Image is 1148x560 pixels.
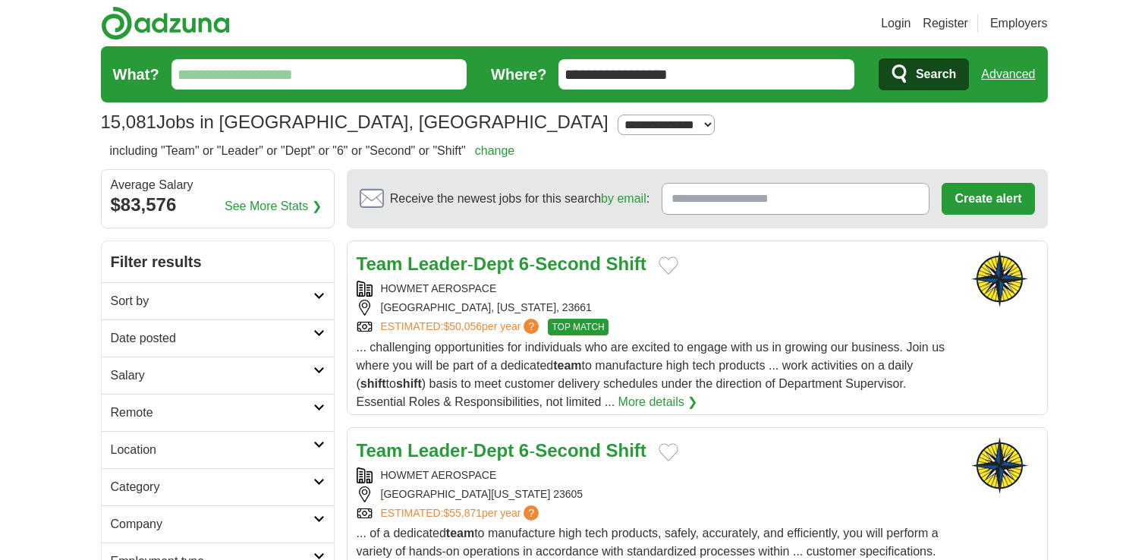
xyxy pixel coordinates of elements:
[606,440,646,461] strong: Shift
[102,357,334,394] a: Salary
[659,256,678,275] button: Add to favorite jobs
[357,440,646,461] a: Team Leader-Dept 6-Second Shift
[524,505,539,521] span: ?
[102,468,334,505] a: Category
[110,142,515,160] h2: including "Team" or "Leader" or "Dept" or "6" or "Second" or "Shift"
[102,505,334,543] a: Company
[111,515,313,533] h2: Company
[360,377,386,390] strong: shift
[407,253,467,274] strong: Leader
[381,469,497,481] a: HOWMET AEROSPACE
[102,394,334,431] a: Remote
[357,341,945,408] span: ... challenging opportunities for individuals who are excited to engage with us in growing our bu...
[659,443,678,461] button: Add to favorite jobs
[381,505,543,521] a: ESTIMATED:$55,871per year?
[101,112,609,132] h1: Jobs in [GEOGRAPHIC_DATA], [GEOGRAPHIC_DATA]
[606,253,646,274] strong: Shift
[102,319,334,357] a: Date posted
[102,282,334,319] a: Sort by
[981,59,1035,90] a: Advanced
[535,253,601,274] strong: Second
[923,14,968,33] a: Register
[111,191,325,219] div: $83,576
[111,478,313,496] h2: Category
[962,250,1038,307] img: Howmet Aerospace logo
[879,58,969,90] button: Search
[102,241,334,282] h2: Filter results
[407,440,467,461] strong: Leader
[881,14,911,33] a: Login
[473,440,514,461] strong: Dept
[519,440,529,461] strong: 6
[357,440,403,461] strong: Team
[381,319,543,335] a: ESTIMATED:$50,056per year?
[491,63,546,86] label: Where?
[357,253,646,274] a: Team Leader-Dept 6-Second Shift
[357,253,403,274] strong: Team
[225,197,322,216] a: See More Stats ❯
[101,6,230,40] img: Adzuna logo
[357,300,950,316] div: [GEOGRAPHIC_DATA], [US_STATE], 23661
[111,441,313,459] h2: Location
[524,319,539,334] span: ?
[390,190,649,208] span: Receive the newest jobs for this search :
[601,192,646,205] a: by email
[475,144,515,157] a: change
[111,367,313,385] h2: Salary
[473,253,514,274] strong: Dept
[101,109,156,136] span: 15,081
[357,486,950,502] div: [GEOGRAPHIC_DATA][US_STATE] 23605
[618,393,698,411] a: More details ❯
[111,329,313,348] h2: Date posted
[990,14,1048,33] a: Employers
[111,404,313,422] h2: Remote
[443,507,482,519] span: $55,871
[916,59,956,90] span: Search
[962,437,1038,494] img: Howmet Aerospace logo
[942,183,1034,215] button: Create alert
[381,282,497,294] a: HOWMET AEROSPACE
[396,377,422,390] strong: shift
[446,527,474,540] strong: team
[548,319,608,335] span: TOP MATCH
[111,292,313,310] h2: Sort by
[553,359,581,372] strong: team
[113,63,159,86] label: What?
[111,179,325,191] div: Average Salary
[519,253,529,274] strong: 6
[102,431,334,468] a: Location
[443,320,482,332] span: $50,056
[535,440,601,461] strong: Second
